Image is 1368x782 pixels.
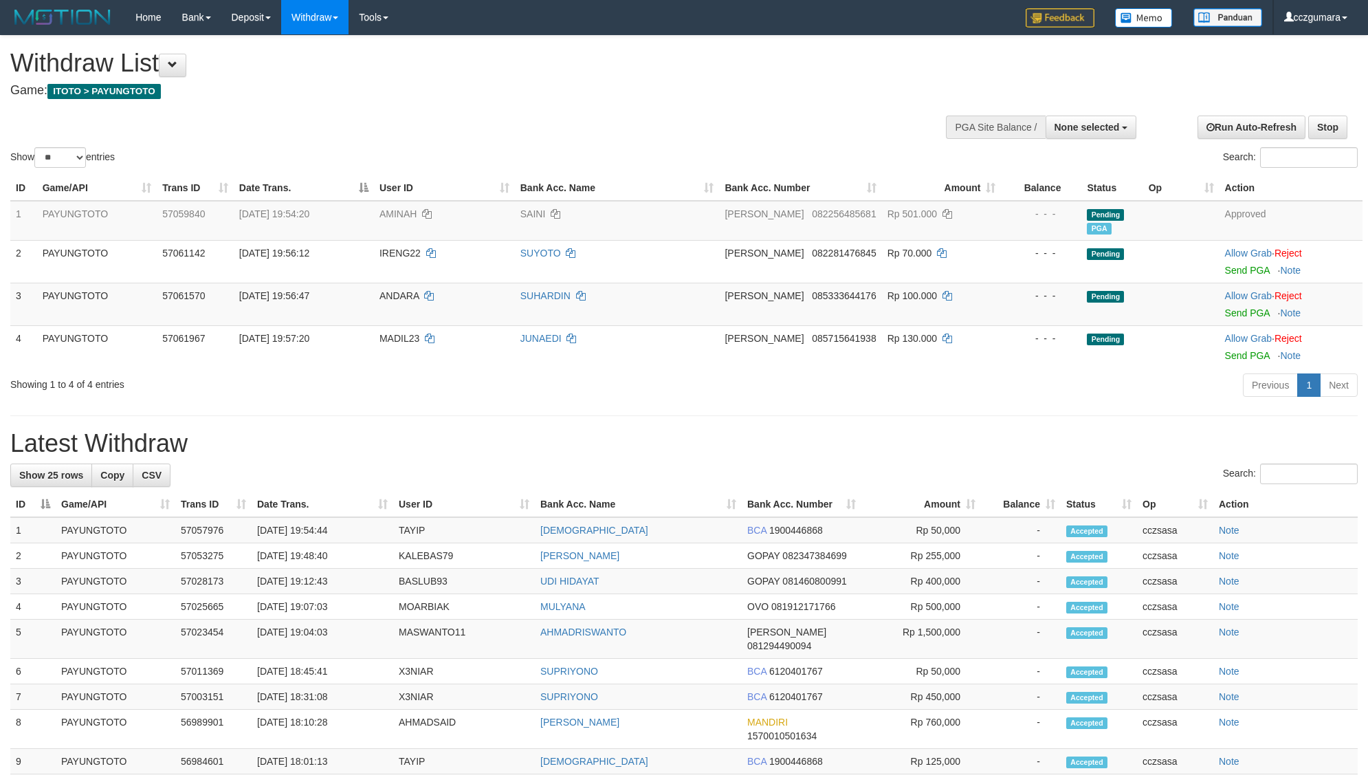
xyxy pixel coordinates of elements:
[1260,147,1358,168] input: Search:
[393,594,535,620] td: MOARBIAK
[100,470,124,481] span: Copy
[252,492,393,517] th: Date Trans.: activate to sort column ascending
[1006,289,1076,303] div: - - -
[1026,8,1094,28] img: Feedback.jpg
[535,492,742,517] th: Bank Acc. Name: activate to sort column ascending
[56,710,175,749] td: PAYUNGTOTO
[1220,325,1363,368] td: ·
[861,594,981,620] td: Rp 500,000
[769,525,823,536] span: Copy 1900446868 to clipboard
[37,325,157,368] td: PAYUNGTOTO
[1066,525,1107,537] span: Accepted
[1225,350,1270,361] a: Send PGA
[861,543,981,569] td: Rp 255,000
[1219,601,1239,612] a: Note
[1066,717,1107,729] span: Accepted
[56,749,175,774] td: PAYUNGTOTO
[1243,373,1298,397] a: Previous
[747,576,780,587] span: GOPAY
[56,684,175,710] td: PAYUNGTOTO
[1220,283,1363,325] td: ·
[393,517,535,543] td: TAYIP
[1137,543,1213,569] td: cczsasa
[252,749,393,774] td: [DATE] 18:01:13
[1193,8,1262,27] img: panduan.png
[10,7,115,28] img: MOTION_logo.png
[1137,659,1213,684] td: cczsasa
[540,691,598,702] a: SUPRIYONO
[540,627,626,638] a: AHMADRISWANTO
[1066,576,1107,588] span: Accepted
[133,464,170,487] a: CSV
[540,525,648,536] a: [DEMOGRAPHIC_DATA]
[1198,116,1305,139] a: Run Auto-Refresh
[540,756,648,767] a: [DEMOGRAPHIC_DATA]
[1220,240,1363,283] td: ·
[861,620,981,659] td: Rp 1,500,000
[1137,749,1213,774] td: cczsasa
[37,201,157,241] td: PAYUNGTOTO
[981,543,1061,569] td: -
[782,576,846,587] span: Copy 081460800991 to clipboard
[175,620,252,659] td: 57023454
[56,492,175,517] th: Game/API: activate to sort column ascending
[10,175,37,201] th: ID
[981,620,1061,659] td: -
[1137,684,1213,710] td: cczsasa
[1061,492,1137,517] th: Status: activate to sort column ascending
[981,569,1061,594] td: -
[175,659,252,684] td: 57011369
[747,601,769,612] span: OVO
[1066,627,1107,639] span: Accepted
[1087,223,1111,235] span: Marked by cczsasa
[162,333,205,344] span: 57061967
[175,594,252,620] td: 57025665
[393,620,535,659] td: MASWANTO11
[981,749,1061,774] td: -
[393,543,535,569] td: KALEBAS79
[1281,350,1301,361] a: Note
[1223,147,1358,168] label: Search:
[540,717,619,728] a: [PERSON_NAME]
[861,749,981,774] td: Rp 125,000
[1297,373,1321,397] a: 1
[1087,209,1124,221] span: Pending
[1225,248,1275,259] span: ·
[239,248,309,259] span: [DATE] 19:56:12
[379,208,417,219] span: AMINAH
[769,691,823,702] span: Copy 6120401767 to clipboard
[981,710,1061,749] td: -
[157,175,234,201] th: Trans ID: activate to sort column ascending
[1225,307,1270,318] a: Send PGA
[1260,464,1358,484] input: Search:
[56,569,175,594] td: PAYUNGTOTO
[1219,691,1239,702] a: Note
[946,116,1045,139] div: PGA Site Balance /
[747,627,826,638] span: [PERSON_NAME]
[37,175,157,201] th: Game/API: activate to sort column ascending
[540,550,619,561] a: [PERSON_NAME]
[162,208,205,219] span: 57059840
[37,240,157,283] td: PAYUNGTOTO
[887,248,932,259] span: Rp 70.000
[252,684,393,710] td: [DATE] 18:31:08
[747,550,780,561] span: GOPAY
[981,594,1061,620] td: -
[10,594,56,620] td: 4
[1066,757,1107,768] span: Accepted
[1225,248,1272,259] a: Allow Grab
[515,175,720,201] th: Bank Acc. Name: activate to sort column ascending
[1066,666,1107,678] span: Accepted
[742,492,861,517] th: Bank Acc. Number: activate to sort column ascending
[1275,290,1302,301] a: Reject
[725,248,804,259] span: [PERSON_NAME]
[1006,207,1076,221] div: - - -
[540,576,599,587] a: UDI HIDAYAT
[10,201,37,241] td: 1
[252,659,393,684] td: [DATE] 18:45:41
[1225,265,1270,276] a: Send PGA
[861,710,981,749] td: Rp 760,000
[56,594,175,620] td: PAYUNGTOTO
[10,372,560,391] div: Showing 1 to 4 of 4 entries
[10,492,56,517] th: ID: activate to sort column descending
